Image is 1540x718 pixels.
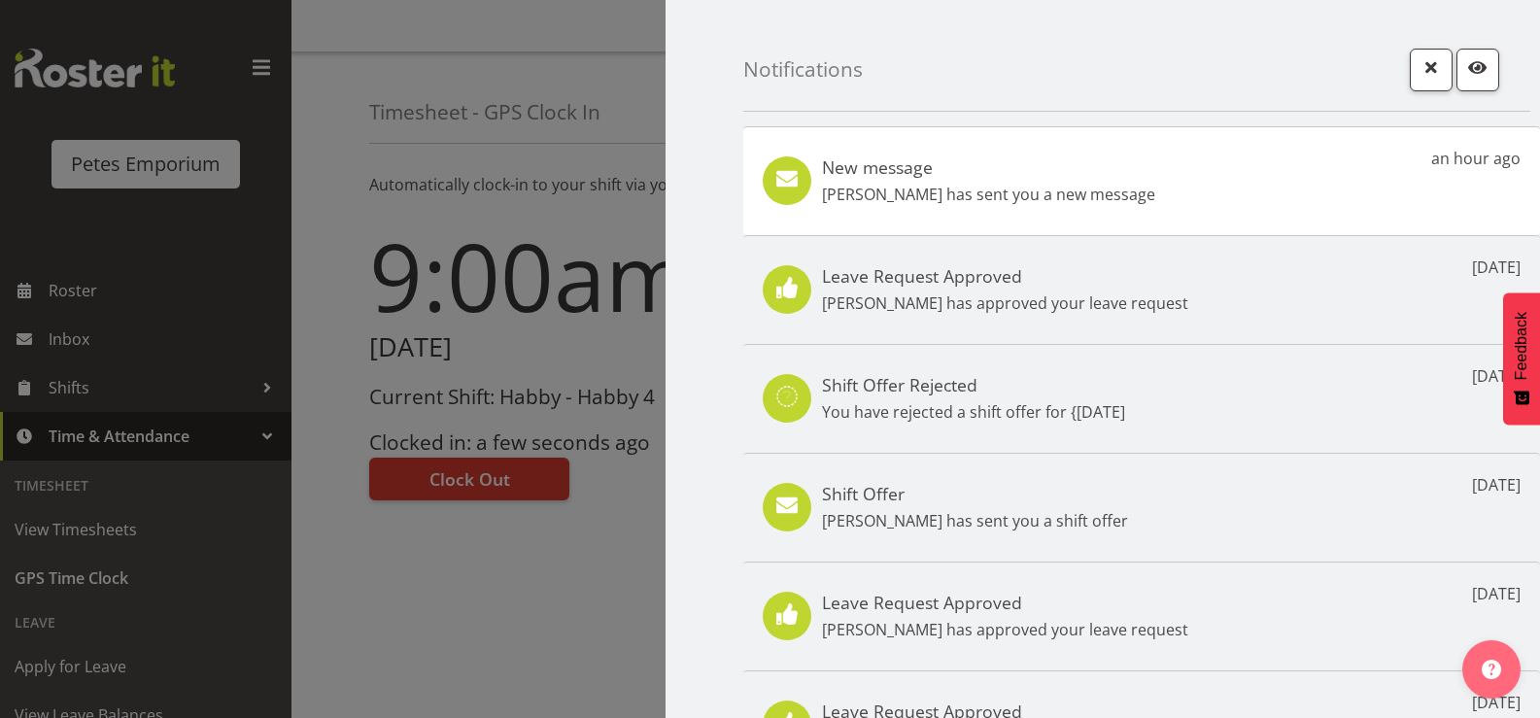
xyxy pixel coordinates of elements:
[1472,473,1521,496] p: [DATE]
[822,483,1128,504] h5: Shift Offer
[1456,49,1499,91] button: Mark as read
[1513,312,1530,380] span: Feedback
[822,183,1155,206] p: [PERSON_NAME] has sent you a new message
[1472,691,1521,714] p: [DATE]
[1472,256,1521,279] p: [DATE]
[822,618,1188,641] p: [PERSON_NAME] has approved your leave request
[1431,147,1521,170] p: an hour ago
[1410,49,1453,91] button: Close
[822,291,1188,315] p: [PERSON_NAME] has approved your leave request
[1472,364,1521,388] p: [DATE]
[822,156,1155,178] h5: New message
[822,374,1125,395] h5: Shift Offer Rejected
[1482,660,1501,679] img: help-xxl-2.png
[743,58,863,81] h4: Notifications
[822,265,1188,287] h5: Leave Request Approved
[822,592,1188,613] h5: Leave Request Approved
[822,509,1128,532] p: [PERSON_NAME] has sent you a shift offer
[1503,292,1540,425] button: Feedback - Show survey
[822,400,1125,424] p: You have rejected a shift offer for {[DATE]
[1472,582,1521,605] p: [DATE]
